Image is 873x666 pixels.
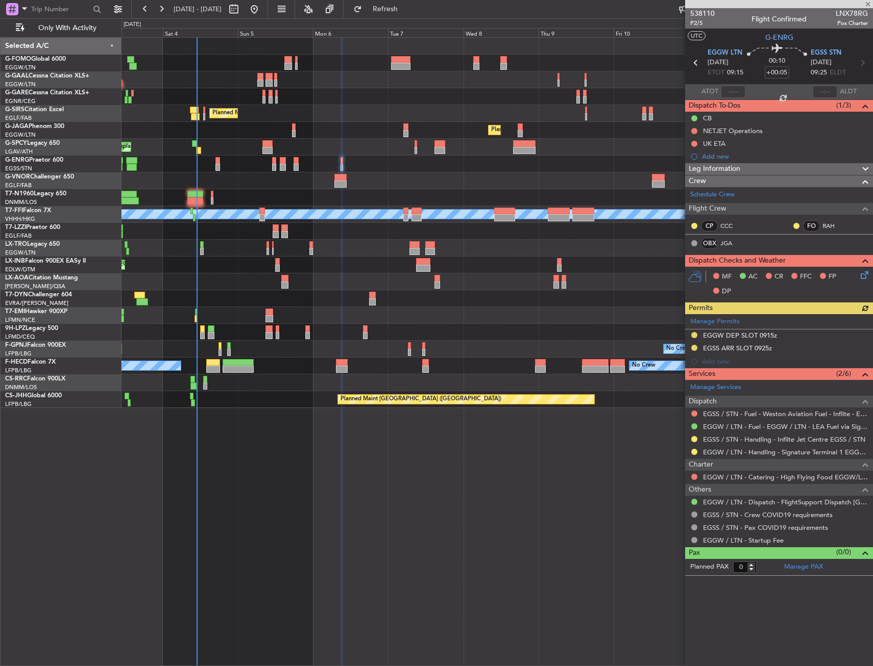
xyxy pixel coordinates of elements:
[689,368,715,380] span: Services
[690,19,715,28] span: P2/5
[5,283,65,290] a: [PERSON_NAME]/QSA
[689,100,740,112] span: Dispatch To-Dos
[5,325,58,331] a: 9H-LPZLegacy 500
[5,266,35,273] a: EDLW/DTM
[689,396,717,407] span: Dispatch
[5,249,36,257] a: EGGW/LTN
[5,359,56,365] a: F-HECDFalcon 7X
[5,64,36,71] a: EGGW/LTN
[5,90,89,96] a: G-GARECessna Citation XLS+
[689,484,711,496] span: Others
[811,68,827,78] span: 09:25
[689,547,700,559] span: Pax
[341,392,501,407] div: Planned Maint [GEOGRAPHIC_DATA] ([GEOGRAPHIC_DATA])
[836,547,851,557] span: (0/0)
[5,316,35,324] a: LFMN/NCE
[836,368,851,379] span: (2/6)
[701,220,718,232] div: CP
[690,382,741,393] a: Manage Services
[5,292,28,298] span: T7-DYN
[822,221,845,230] a: RAH
[689,459,713,471] span: Charter
[5,299,68,307] a: EVRA/[PERSON_NAME]
[388,28,463,37] div: Tue 7
[774,272,783,282] span: CR
[5,224,26,230] span: T7-LZZI
[5,292,72,298] a: T7-DYNChallenger 604
[703,126,763,135] div: NETJET Operations
[5,191,66,197] a: T7-N1960Legacy 650
[174,5,222,14] span: [DATE] - [DATE]
[5,191,34,197] span: T7-N1960
[727,68,743,78] span: 09:15
[803,220,820,232] div: FO
[689,163,740,175] span: Leg Information
[5,342,27,348] span: F-GPNJ
[5,224,60,230] a: T7-LZZIPraetor 600
[5,258,86,264] a: LX-INBFalcon 900EX EASy II
[5,383,37,391] a: DNMM/LOS
[703,510,833,519] a: EGSS / STN - Crew COVID19 requirements
[5,97,36,105] a: EGNR/CEG
[703,139,725,148] div: UK ETA
[5,275,29,281] span: LX-AOA
[5,123,64,130] a: G-JAGAPhenom 300
[5,309,25,315] span: T7-EMI
[5,359,28,365] span: F-HECD
[349,1,410,17] button: Refresh
[5,174,30,180] span: G-VNOR
[5,165,32,172] a: EGSS/STN
[703,536,784,545] a: EGGW / LTN - Startup Fee
[5,148,33,156] a: LGAV/ATH
[5,309,67,315] a: T7-EMIHawker 900XP
[27,24,108,32] span: Only With Activity
[836,19,868,28] span: Pos Charter
[238,28,313,37] div: Sun 5
[703,409,868,418] a: EGSS / STN - Fuel - Weston Aviation Fuel - Inflite - EGSS / STN
[703,114,712,122] div: CB
[491,122,652,138] div: Planned Maint [GEOGRAPHIC_DATA] ([GEOGRAPHIC_DATA])
[5,367,32,374] a: LFPB/LBG
[748,272,758,282] span: AC
[836,8,868,19] span: LNX78RG
[688,31,706,40] button: UTC
[5,342,66,348] a: F-GPNJFalcon 900EX
[163,28,238,37] div: Sat 4
[701,238,718,249] div: OBX
[5,114,32,122] a: EGLF/FAB
[708,58,729,68] span: [DATE]
[836,100,851,111] span: (1/3)
[5,73,89,79] a: G-GAALCessna Citation XLS+
[5,393,62,399] a: CS-JHHGlobal 6000
[5,241,60,247] a: LX-TROLegacy 650
[690,8,715,19] span: 538110
[5,333,35,341] a: LFMD/CEQ
[720,221,743,230] a: CCC
[689,175,706,187] span: Crew
[708,68,724,78] span: ETOT
[5,56,66,62] a: G-FOMOGlobal 6000
[811,48,841,58] span: EGSS STN
[31,2,90,17] input: Trip Number
[765,32,793,43] span: G-ENRG
[703,523,828,532] a: EGSS / STN - Pax COVID19 requirements
[5,107,64,113] a: G-SIRSCitation Excel
[364,6,407,13] span: Refresh
[5,400,32,408] a: LFPB/LBG
[689,203,726,215] span: Flight Crew
[464,28,539,37] div: Wed 8
[829,272,836,282] span: FP
[5,275,78,281] a: LX-AOACitation Mustang
[5,73,29,79] span: G-GAAL
[5,325,26,331] span: 9H-LPZ
[5,157,63,163] a: G-ENRGPraetor 600
[811,58,832,68] span: [DATE]
[703,448,868,456] a: EGGW / LTN - Handling - Signature Terminal 1 EGGW / LTN
[703,422,868,431] a: EGGW / LTN - Fuel - EGGW / LTN - LEA Fuel via Signature in EGGW
[784,562,823,572] a: Manage PAX
[539,28,614,37] div: Thu 9
[5,140,60,146] a: G-SPCYLegacy 650
[5,376,27,382] span: CS-RRC
[840,87,857,97] span: ALDT
[5,131,36,139] a: EGGW/LTN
